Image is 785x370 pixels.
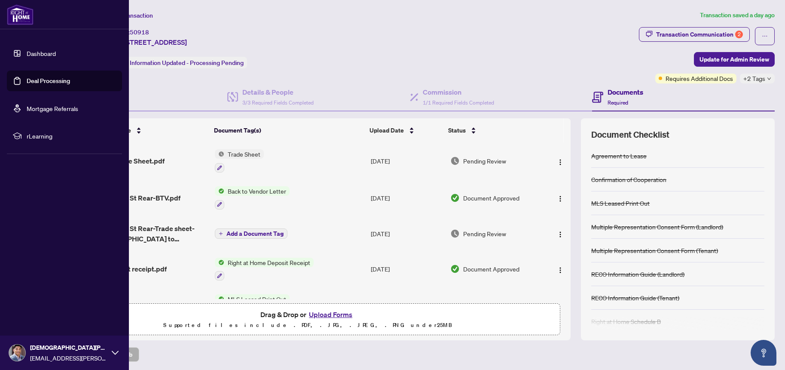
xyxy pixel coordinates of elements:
div: RECO Information Guide (Tenant) [591,293,679,302]
img: Logo [557,195,564,202]
span: Right at Home Deposit Receipt [224,258,314,267]
img: Document Status [450,264,460,274]
div: Multiple Representation Consent Form (Landlord) [591,222,723,231]
td: [DATE] [367,216,447,251]
span: Back to Vendor Letter [224,186,290,196]
div: MLS Leased Print Out [591,198,650,208]
button: Status IconMLS Leased Print Out [215,294,290,318]
p: Supported files include .PDF, .JPG, .JPEG, .PNG under 25 MB [61,320,555,330]
div: Transaction Communication [656,28,743,41]
img: Document Status [450,156,460,166]
h4: Details & People [242,87,314,97]
a: Mortgage Referrals [27,105,78,112]
span: +2 Tags [743,74,765,83]
button: Update for Admin Review [694,52,775,67]
button: Status IconRight at Home Deposit Receipt [215,258,314,281]
button: Transaction Communication2 [639,27,750,42]
span: Pending Review [463,229,506,238]
td: [DATE] [367,142,447,179]
button: Logo [553,262,567,276]
span: Drag & Drop or [260,309,355,320]
img: Status Icon [215,149,224,159]
img: Profile Icon [9,345,25,361]
span: Rear-[STREET_ADDRESS] [107,37,187,47]
span: Trade Sheet [224,149,264,159]
span: Add a Document Tag [226,231,284,237]
button: Logo [553,227,567,240]
button: Open asap [751,340,776,366]
span: Information Updated - Processing Pending [130,59,244,67]
th: Document Tag(s) [211,118,366,142]
span: rLearning [27,131,116,141]
td: [DATE] [367,179,447,216]
img: Document Status [450,229,460,238]
img: logo [7,4,34,25]
button: Logo [553,191,567,205]
img: Status Icon [215,186,224,196]
img: Status Icon [215,258,224,267]
span: down [767,77,771,81]
a: Dashboard [27,49,56,57]
h4: Commission [423,87,494,97]
span: Document Approved [463,193,519,203]
span: Required [608,99,628,106]
div: Multiple Representation Consent Form (Tenant) [591,246,718,255]
a: Deal Processing [27,77,70,85]
article: Transaction saved a day ago [700,10,775,20]
div: Confirmation of Cooperation [591,175,666,184]
button: Upload Forms [306,309,355,320]
img: Document Status [450,193,460,203]
img: Logo [557,231,564,238]
span: Document Approved [463,264,519,274]
span: [DEMOGRAPHIC_DATA][PERSON_NAME] [30,343,107,352]
th: Status [445,118,541,142]
span: Status [448,126,466,135]
td: [DATE] [367,287,447,324]
span: Upload Date [370,126,404,135]
th: (14) File Name [86,118,211,142]
div: RECO Information Guide (Landlord) [591,269,684,279]
span: ellipsis [762,33,768,39]
span: Pending Review [463,156,506,166]
span: Requires Additional Docs [666,74,733,83]
img: Logo [557,159,564,166]
span: 3/3 Required Fields Completed [242,99,314,106]
div: Status: [107,57,247,68]
span: plus [219,231,223,236]
span: [EMAIL_ADDRESS][PERSON_NAME][DOMAIN_NAME] [30,353,107,363]
span: 60 Fennings St Rear-BTV.pdf [90,193,180,203]
div: Agreement to Lease [591,151,647,160]
img: Logo [557,267,564,274]
div: 2 [735,31,743,38]
th: Upload Date [366,118,445,142]
span: Update for Admin Review [699,52,769,66]
button: Add a Document Tag [215,228,287,239]
h4: Documents [608,87,643,97]
span: 50918 [130,28,149,36]
td: [DATE] [367,251,447,288]
img: Status Icon [215,294,224,304]
button: Logo [553,154,567,168]
button: Status IconTrade Sheet [215,149,264,173]
span: 1/1 Required Fields Completed [423,99,494,106]
span: MLS Leased Print Out [224,294,290,304]
button: Status IconBack to Vendor Letter [215,186,290,210]
span: View Transaction [107,12,153,19]
span: Drag & Drop orUpload FormsSupported files include .PDF, .JPG, .JPEG, .PNG under25MB [55,304,560,336]
span: Document Checklist [591,129,669,141]
span: 60 Fennings St Rear-Trade sheet-[DEMOGRAPHIC_DATA] to review.pdf [90,223,208,244]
